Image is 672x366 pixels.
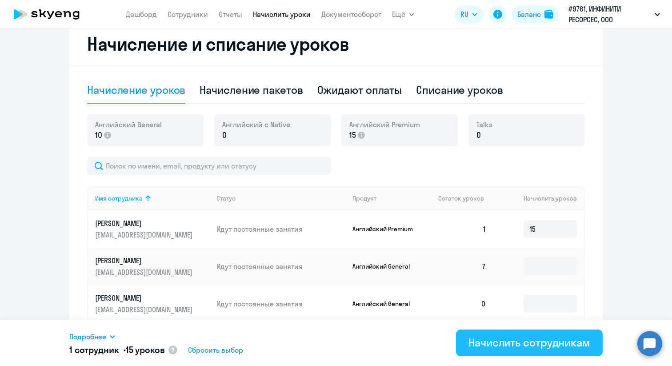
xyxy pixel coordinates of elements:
button: RU [454,5,484,23]
div: Имя сотрудника [95,194,143,202]
p: [EMAIL_ADDRESS][DOMAIN_NAME] [95,305,195,314]
span: Сбросить выбор [188,345,243,355]
span: 0 [476,129,481,141]
p: [PERSON_NAME] [95,293,195,303]
h2: Начисление и списание уроков [87,33,585,55]
button: Ещё [392,5,414,23]
td: 0 [431,285,493,322]
p: Английский Premium [352,225,419,233]
div: Статус [216,194,236,202]
div: Статус [216,194,345,202]
p: [EMAIL_ADDRESS][DOMAIN_NAME] [95,267,195,277]
a: Сотрудники [168,10,208,19]
a: [PERSON_NAME][EMAIL_ADDRESS][DOMAIN_NAME] [95,218,209,240]
button: Начислить сотрудникам [456,330,603,356]
span: Английский Premium [349,120,420,129]
a: [PERSON_NAME][EMAIL_ADDRESS][DOMAIN_NAME] [95,293,209,314]
td: 1 [431,210,493,248]
div: Продукт [352,194,432,202]
div: Остаток уроков [438,194,493,202]
span: Остаток уроков [438,194,484,202]
p: Идут постоянные занятия [216,224,345,234]
div: Начисление уроков [87,83,185,97]
div: Списание уроков [416,83,503,97]
div: Начисление пакетов [200,83,303,97]
a: Дашборд [126,10,157,19]
span: 0 [222,129,227,141]
span: RU [460,9,468,20]
span: 15 [349,129,356,141]
span: 15 уроков [126,344,165,355]
div: Баланс [517,9,541,20]
span: Talks [476,120,492,129]
th: Начислить уроков [493,186,584,210]
p: Идут постоянные занятия [216,299,345,309]
span: Подробнее [69,331,106,342]
span: Английский General [95,120,162,129]
p: Английский General [352,300,419,308]
p: Идут постоянные занятия [216,261,345,271]
div: Начислить сотрудникам [468,335,590,350]
p: #9761, ИНФИНИТИ РЕСОРСЕС, ООО [568,4,651,25]
button: Балансbalance [512,5,559,23]
img: balance [544,10,553,19]
input: Поиск по имени, email, продукту или статусу [87,157,331,175]
a: Начислить уроки [253,10,311,19]
td: 7 [431,248,493,285]
p: [EMAIL_ADDRESS][DOMAIN_NAME] [95,230,195,240]
span: Английский с Native [222,120,290,129]
div: Продукт [352,194,376,202]
p: [PERSON_NAME] [95,218,195,228]
p: Английский General [352,262,419,270]
button: #9761, ИНФИНИТИ РЕСОРСЕС, ООО [564,4,664,25]
p: [PERSON_NAME] [95,256,195,265]
a: Документооборот [321,10,381,19]
span: Ещё [392,9,405,20]
a: Отчеты [219,10,242,19]
div: Ожидают оплаты [317,83,402,97]
h5: 1 сотрудник • [69,344,165,356]
div: Имя сотрудника [95,194,209,202]
a: [PERSON_NAME][EMAIL_ADDRESS][DOMAIN_NAME] [95,256,209,277]
span: 10 [95,129,102,141]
